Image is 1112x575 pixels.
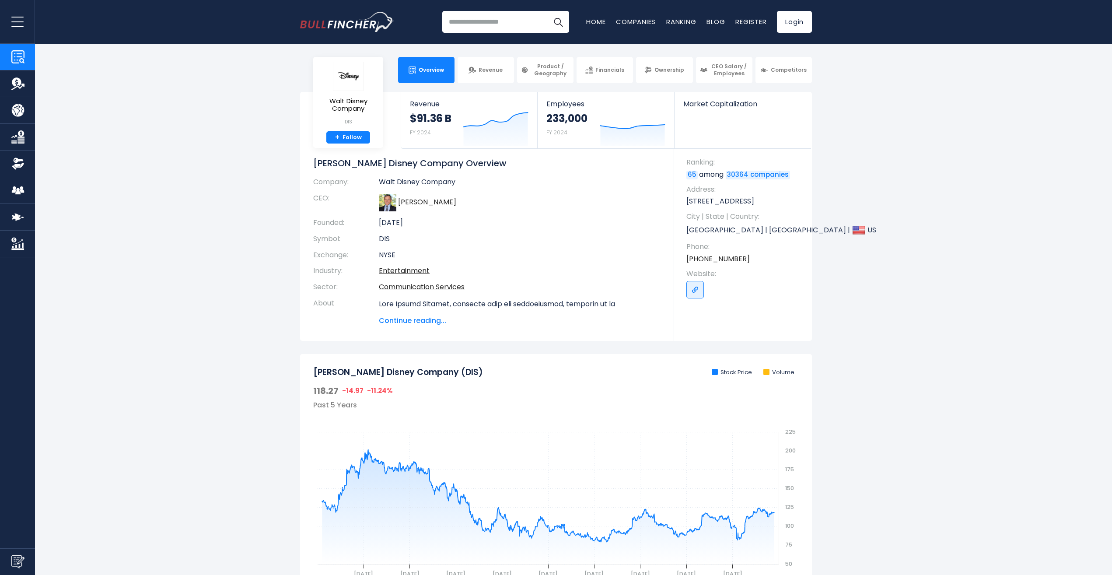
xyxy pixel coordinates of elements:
p: among [686,170,803,179]
a: Register [735,17,766,26]
a: Go to homepage [300,12,394,32]
span: Continue reading... [379,316,661,326]
th: CEO: [313,190,379,215]
text: 175 [785,466,794,473]
a: CEO Salary / Employees [696,57,752,83]
img: bullfincher logo [300,12,394,32]
a: 30364 companies [726,171,790,179]
a: Communication Services [379,282,465,292]
a: +Follow [326,131,370,144]
span: Revenue [410,100,528,108]
a: Overview [398,57,455,83]
li: Stock Price [712,369,752,376]
p: [STREET_ADDRESS] [686,196,803,206]
span: 118.27 [313,385,339,396]
a: Blog [706,17,725,26]
span: Past 5 Years [313,400,357,410]
a: Walt Disney Company DIS [320,61,377,131]
text: 75 [785,541,792,548]
text: 200 [785,447,796,454]
span: Revenue [479,67,503,74]
span: Phone: [686,242,803,252]
th: Exchange: [313,247,379,263]
span: Financials [595,67,624,74]
a: Entertainment [379,266,430,276]
span: Address: [686,185,803,194]
td: DIS [379,231,661,247]
span: -11.24% [367,386,393,395]
span: City | State | Country: [686,212,803,221]
small: DIS [320,119,376,126]
a: Ownership [636,57,692,83]
button: Search [547,11,569,33]
th: Symbol: [313,231,379,247]
th: Industry: [313,263,379,279]
strong: 233,000 [546,112,587,125]
span: Competitors [771,67,807,74]
a: Financials [577,57,633,83]
span: Ranking: [686,158,803,167]
a: Revenue $91.36 B FY 2024 [401,92,537,148]
a: Product / Geography [517,57,573,83]
span: Product / Geography [531,63,570,77]
a: ceo [398,197,456,207]
h1: [PERSON_NAME] Disney Company Overview [313,158,661,169]
span: Employees [546,100,665,108]
h2: [PERSON_NAME] Disney Company (DIS) [313,367,483,378]
a: Go to link [686,281,704,298]
small: FY 2024 [410,129,431,136]
span: -14.97 [342,386,364,395]
th: Company: [313,178,379,190]
td: Walt Disney Company [379,178,661,190]
text: 225 [785,428,796,435]
small: FY 2024 [546,129,567,136]
img: Ownership [11,157,24,170]
a: Revenue [458,57,514,83]
td: NYSE [379,247,661,263]
text: 50 [785,560,792,568]
span: Overview [419,67,444,74]
a: Employees 233,000 FY 2024 [538,92,674,148]
p: Lore Ipsumd Sitamet, consecte adip eli seddoeiusmod, temporin ut la etdoloremagna aliquae adminim... [379,299,661,572]
text: 125 [785,503,794,511]
span: Ownership [654,67,684,74]
span: Market Capitalization [683,100,802,108]
p: [GEOGRAPHIC_DATA] | [GEOGRAPHIC_DATA] | US [686,224,803,237]
a: Companies [616,17,656,26]
a: 65 [686,171,698,179]
a: Login [777,11,812,33]
th: Founded: [313,215,379,231]
a: Ranking [666,17,696,26]
text: 100 [785,522,794,529]
span: Website: [686,269,803,279]
li: Volume [763,369,794,376]
a: Market Capitalization [675,92,811,123]
a: Home [586,17,605,26]
span: Walt Disney Company [320,98,376,112]
a: [PHONE_NUMBER] [686,254,750,264]
th: Sector: [313,279,379,295]
a: Competitors [755,57,812,83]
th: About [313,295,379,326]
img: robert-a-iger.jpg [379,194,396,211]
span: CEO Salary / Employees [710,63,748,77]
td: [DATE] [379,215,661,231]
strong: $91.36 B [410,112,451,125]
text: 150 [785,484,794,492]
strong: + [335,133,339,141]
